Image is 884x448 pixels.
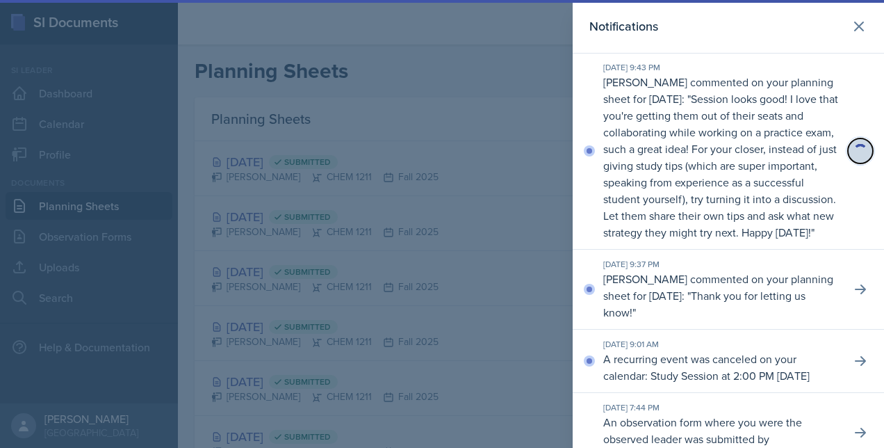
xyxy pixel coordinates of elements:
div: [DATE] 9:01 AM [603,338,840,351]
h2: Notifications [589,17,658,36]
p: [PERSON_NAME] commented on your planning sheet for [DATE]: " " [603,74,840,241]
p: [PERSON_NAME] commented on your planning sheet for [DATE]: " " [603,271,840,321]
div: [DATE] 7:44 PM [603,401,840,414]
div: [DATE] 9:37 PM [603,258,840,271]
p: A recurring event was canceled on your calendar: Study Session at 2:00 PM [DATE] [603,351,840,384]
p: Thank you for letting us know! [603,288,805,320]
p: Session looks good! I love that you're getting them out of their seats and collaborating while wo... [603,91,838,240]
div: [DATE] 9:43 PM [603,61,840,74]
